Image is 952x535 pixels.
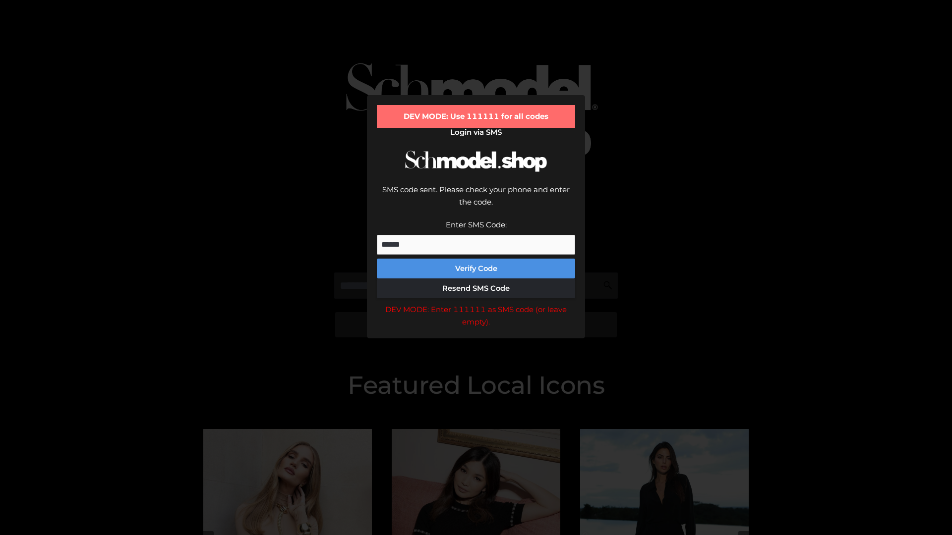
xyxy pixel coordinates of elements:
button: Verify Code [377,259,575,278]
h2: Login via SMS [377,128,575,137]
div: SMS code sent. Please check your phone and enter the code. [377,183,575,218]
div: DEV MODE: Enter 111111 as SMS code (or leave empty). [377,303,575,328]
button: Resend SMS Code [377,278,575,298]
label: Enter SMS Code: [446,220,507,229]
div: DEV MODE: Use 111111 for all codes [377,105,575,128]
img: Schmodel Logo [402,142,550,181]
